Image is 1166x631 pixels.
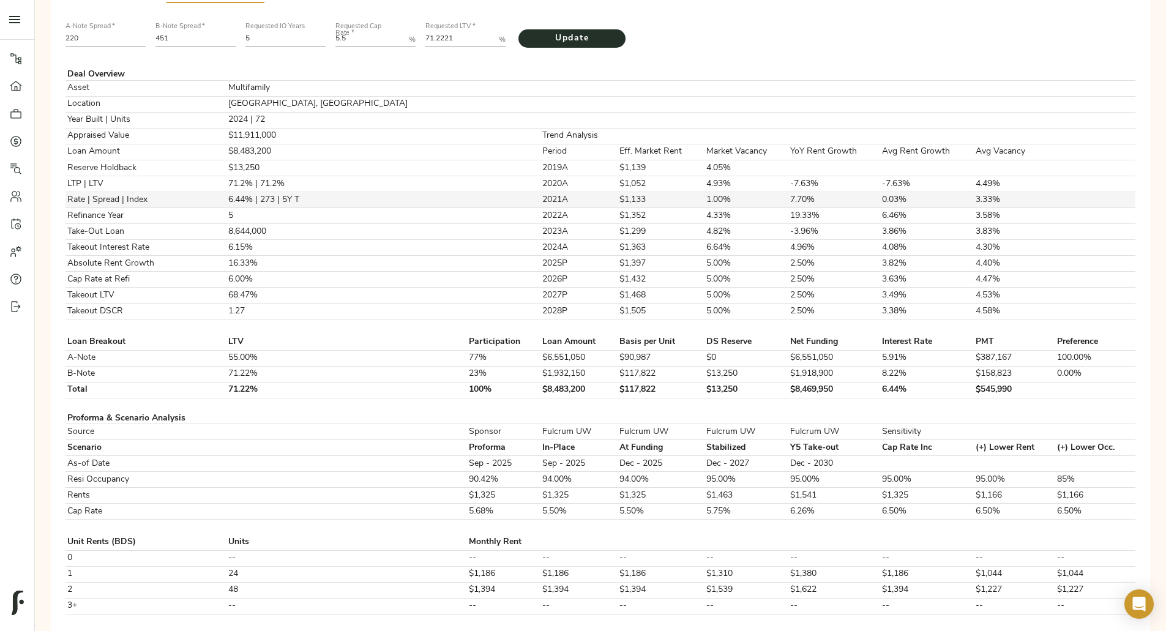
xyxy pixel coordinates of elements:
[540,366,618,382] td: $1,932,150
[618,424,704,440] td: Fulcrum UW
[974,504,1055,520] td: 6.50%
[1055,472,1135,488] td: 85%
[618,504,704,520] td: 5.50%
[704,240,788,256] td: 6.64%
[974,240,1055,256] td: 4.30%
[974,382,1055,398] td: $545,990
[880,598,974,614] td: --
[540,582,618,598] td: $1,394
[65,382,227,398] td: Total
[1055,335,1135,351] td: Preference
[65,192,227,208] td: Rate | Spread | Index
[540,440,618,456] td: In-Place
[65,128,227,144] td: Appraised Value
[788,382,880,398] td: $8,469,950
[618,144,704,160] td: Eff. Market Rent
[518,29,626,48] button: Update
[618,160,704,176] td: $1,139
[227,382,468,398] td: 71.22%
[704,350,788,366] td: $0
[880,566,974,582] td: $1,186
[540,350,618,366] td: $6,551,050
[467,366,540,382] td: 23%
[788,192,880,208] td: 7.70%
[227,224,468,240] td: 8,644,000
[704,488,788,504] td: $1,463
[618,224,704,240] td: $1,299
[974,550,1055,566] td: --
[880,256,974,272] td: 3.82%
[788,424,880,440] td: Fulcrum UW
[531,31,613,47] span: Update
[65,566,227,582] td: 1
[974,472,1055,488] td: 95.00%
[65,598,227,614] td: 3+
[618,598,704,614] td: --
[65,535,227,551] td: Unit Rents (BDS)
[499,34,506,45] p: %
[1055,440,1135,456] td: (+) Lower Occ.
[1055,504,1135,520] td: 6.50%
[227,176,468,192] td: 71.2% | 71.2%
[65,96,227,112] td: Location
[65,413,227,424] td: Proforma & Scenario Analysis
[880,192,974,208] td: 0.03%
[788,488,880,504] td: $1,541
[65,488,227,504] td: Rents
[540,176,618,192] td: 2020A
[65,80,227,96] td: Asset
[227,566,468,582] td: 24
[227,208,468,224] td: 5
[540,335,618,351] td: Loan Amount
[540,456,618,472] td: Sep - 2025
[880,176,974,192] td: -7.63%
[618,472,704,488] td: 94.00%
[880,240,974,256] td: 4.08%
[788,472,880,488] td: 95.00%
[227,240,468,256] td: 6.15%
[65,335,227,351] td: Loan Breakout
[974,144,1055,160] td: Avg Vacancy
[227,192,468,208] td: 6.44% | 273 | 5Y T
[880,288,974,304] td: 3.49%
[974,440,1055,456] td: (+) Lower Rent
[540,472,618,488] td: 94.00%
[618,456,704,472] td: Dec - 2025
[880,424,974,440] td: Sensitivity
[880,472,974,488] td: 95.00%
[704,440,788,456] td: Stabilized
[65,160,227,176] td: Reserve Holdback
[974,350,1055,366] td: $387,167
[540,240,618,256] td: 2024A
[618,440,704,456] td: At Funding
[227,582,468,598] td: 48
[65,504,227,520] td: Cap Rate
[704,256,788,272] td: 5.00%
[788,288,880,304] td: 2.50%
[540,382,618,398] td: $8,483,200
[704,472,788,488] td: 95.00%
[618,176,704,192] td: $1,052
[704,144,788,160] td: Market Vacancy
[704,382,788,398] td: $13,250
[974,335,1055,351] td: PMT
[540,128,618,144] td: Trend Analysis
[788,504,880,520] td: 6.26%
[788,440,880,456] td: Y5 Take-out
[540,208,618,224] td: 2022A
[1055,550,1135,566] td: --
[65,224,227,240] td: Take-Out Loan
[1055,582,1135,598] td: $1,227
[155,23,204,30] label: B-Note Spread
[65,112,227,128] td: Year Built | Units
[880,382,974,398] td: 6.44%
[788,208,880,224] td: 19.33%
[467,472,540,488] td: 90.42%
[618,208,704,224] td: $1,352
[974,176,1055,192] td: 4.49%
[540,488,618,504] td: $1,325
[704,456,788,472] td: Dec - 2027
[974,304,1055,319] td: 4.58%
[880,550,974,566] td: --
[880,440,974,456] td: Cap Rate Inc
